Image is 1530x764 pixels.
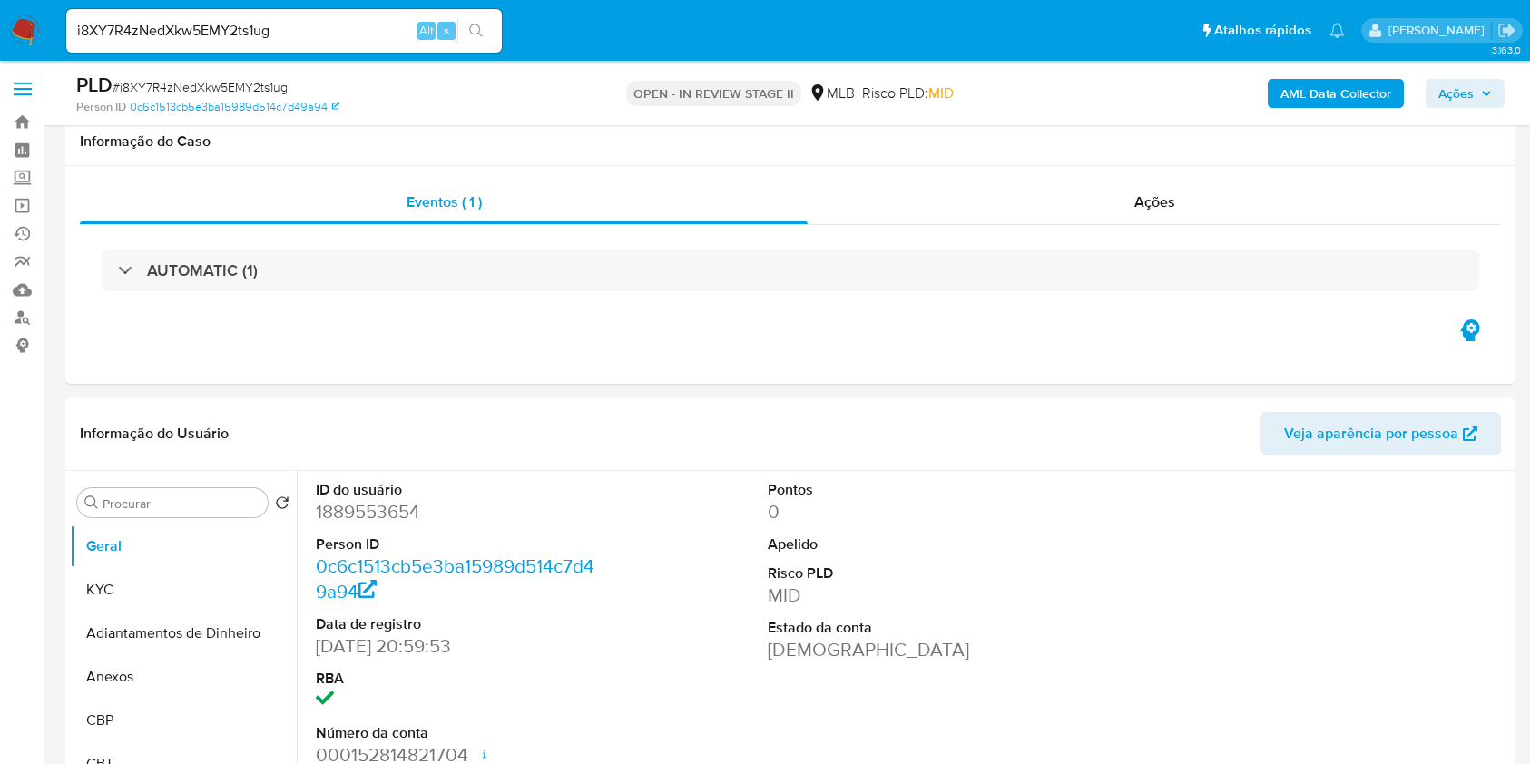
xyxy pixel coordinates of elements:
[1388,22,1491,39] p: ana.conceicao@mercadolivre.com
[768,637,1051,662] dd: [DEMOGRAPHIC_DATA]
[768,618,1051,638] dt: Estado da conta
[1260,412,1501,455] button: Veja aparência por pessoa
[928,83,954,103] span: MID
[113,78,288,96] span: # i8XY7R4zNedXkw5EMY2ts1ug
[80,132,1501,151] h1: Informação do Caso
[1214,21,1311,40] span: Atalhos rápidos
[76,70,113,99] b: PLD
[768,534,1051,554] dt: Apelido
[1280,79,1391,108] b: AML Data Collector
[316,614,599,634] dt: Data de registro
[316,499,599,524] dd: 1889553654
[1438,79,1474,108] span: Ações
[862,83,954,103] span: Risco PLD:
[768,583,1051,608] dd: MID
[316,480,599,500] dt: ID do usuário
[316,633,599,659] dd: [DATE] 20:59:53
[1284,412,1458,455] span: Veja aparência por pessoa
[66,19,502,43] input: Pesquise usuários ou casos...
[768,499,1051,524] dd: 0
[457,18,495,44] button: search-icon
[80,425,229,443] h1: Informação do Usuário
[407,191,482,212] span: Eventos ( 1 )
[102,250,1479,291] div: AUTOMATIC (1)
[147,260,258,280] h3: AUTOMATIC (1)
[70,699,297,742] button: CBP
[76,99,126,115] b: Person ID
[70,612,297,655] button: Adiantamentos de Dinheiro
[316,534,599,554] dt: Person ID
[316,553,594,604] a: 0c6c1513cb5e3ba15989d514c7d49a94
[130,99,339,115] a: 0c6c1513cb5e3ba15989d514c7d49a94
[768,563,1051,583] dt: Risco PLD
[70,568,297,612] button: KYC
[768,480,1051,500] dt: Pontos
[809,83,855,103] div: MLB
[1329,23,1345,38] a: Notificações
[70,524,297,568] button: Geral
[84,495,99,510] button: Procurar
[1426,79,1505,108] button: Ações
[103,495,260,512] input: Procurar
[275,495,289,515] button: Retornar ao pedido padrão
[70,655,297,699] button: Anexos
[1134,191,1175,212] span: Ações
[316,669,599,689] dt: RBA
[626,81,801,106] p: OPEN - IN REVIEW STAGE II
[316,723,599,743] dt: Número da conta
[444,22,449,39] span: s
[1497,21,1516,40] a: Sair
[1268,79,1404,108] button: AML Data Collector
[419,22,434,39] span: Alt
